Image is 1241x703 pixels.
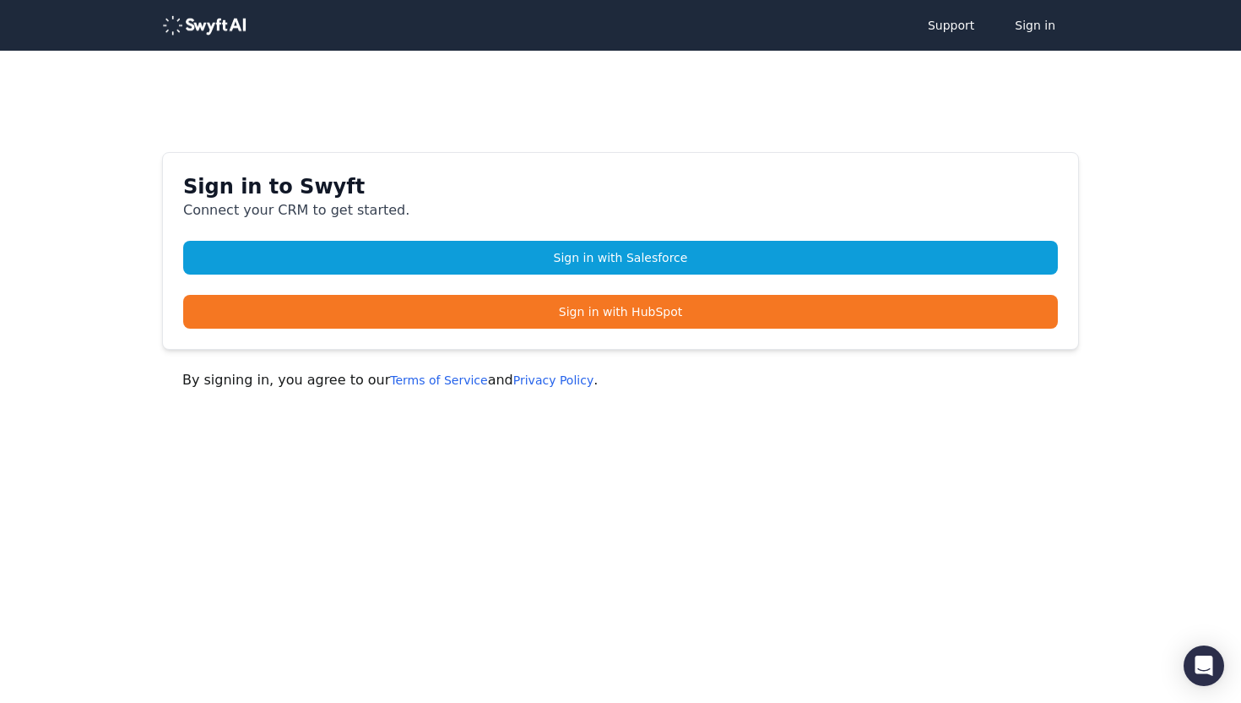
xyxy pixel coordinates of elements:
[390,373,487,387] a: Terms of Service
[162,15,247,35] img: logo-488353a97b7647c9773e25e94dd66c4536ad24f66c59206894594c5eb3334934.png
[183,295,1058,329] a: Sign in with HubSpot
[1184,646,1224,686] div: Open Intercom Messenger
[911,8,991,42] a: Support
[183,173,1058,200] h1: Sign in to Swyft
[513,373,593,387] a: Privacy Policy
[998,8,1072,42] button: Sign in
[183,241,1058,275] a: Sign in with Salesforce
[183,200,1058,221] p: Connect your CRM to get started.
[182,370,1059,390] p: By signing in, you agree to our and .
